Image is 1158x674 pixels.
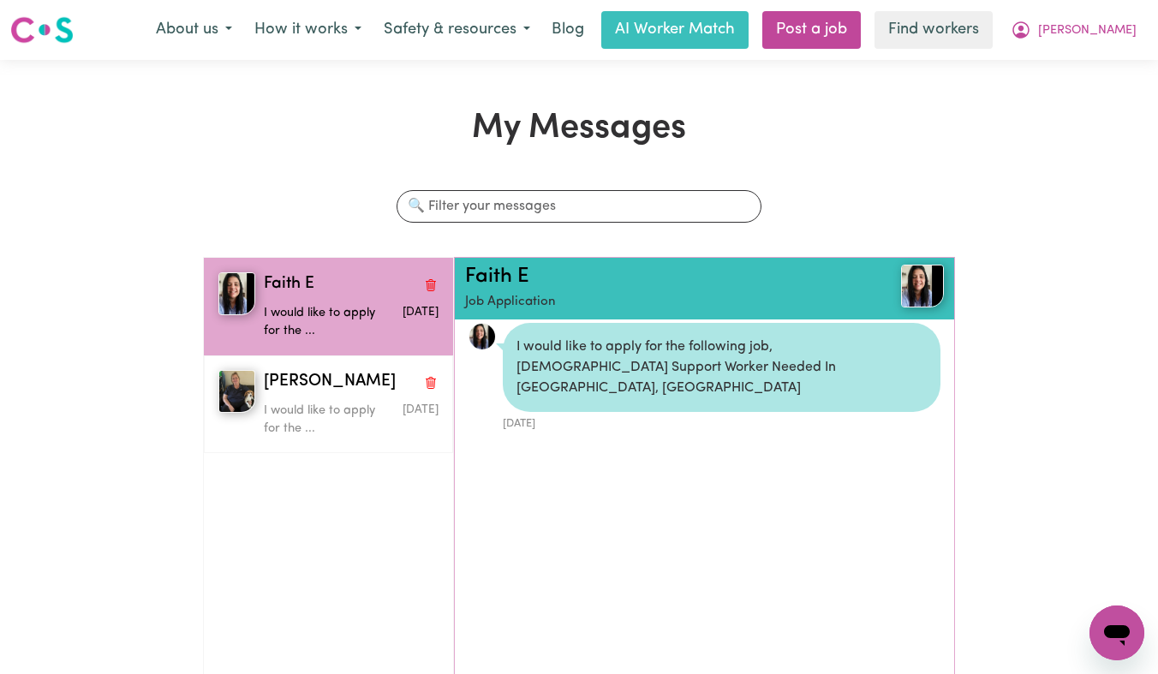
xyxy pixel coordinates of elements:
button: How it works [243,12,373,48]
img: View Faith E's profile [901,265,944,307]
a: Blog [541,11,594,49]
a: View Faith E's profile [469,323,496,350]
span: [PERSON_NAME] [264,370,396,395]
a: Careseekers logo [10,10,74,50]
p: I would like to apply for the ... [264,402,380,438]
button: Faith EFaith EDelete conversationI would like to apply for the ...Message sent on August 1, 2025 [204,258,452,355]
input: 🔍 Filter your messages [397,190,762,223]
button: My Account [1000,12,1148,48]
img: Faith E [218,272,255,315]
a: Post a job [762,11,861,49]
h1: My Messages [203,108,954,149]
button: Delete conversation [423,273,439,295]
button: Safety & resources [373,12,541,48]
button: Delete conversation [423,371,439,393]
img: 477F7075A58CAE843ABC6A6565F26EBE_avatar_blob [469,323,496,350]
p: I would like to apply for the ... [264,304,380,341]
div: [DATE] [503,412,940,432]
img: Cherie R [218,370,255,413]
p: Job Application [465,293,864,313]
button: About us [145,12,243,48]
a: Faith E [465,266,529,287]
a: Faith E [864,265,944,307]
a: AI Worker Match [601,11,749,49]
img: Careseekers logo [10,15,74,45]
span: Message sent on August 1, 2025 [403,307,439,318]
div: I would like to apply for the following job, [DEMOGRAPHIC_DATA] Support Worker Needed In [GEOGRAP... [503,323,940,412]
iframe: Button to launch messaging window [1089,605,1144,660]
a: Find workers [874,11,993,49]
span: [PERSON_NAME] [1038,21,1137,40]
span: Faith E [264,272,314,297]
button: Cherie R[PERSON_NAME]Delete conversationI would like to apply for the ...Message sent on August 5... [204,355,452,453]
span: Message sent on August 5, 2025 [403,404,439,415]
